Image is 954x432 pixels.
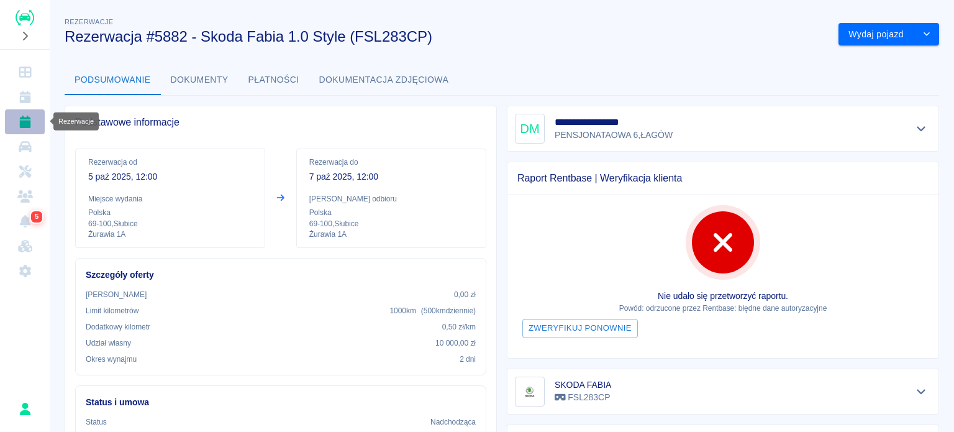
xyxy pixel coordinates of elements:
[309,218,473,229] p: 69-100 , Słubice
[309,65,459,95] button: Dokumentacja zdjęciowa
[65,65,161,95] button: Podsumowanie
[86,305,139,316] p: Limit kilometrów
[86,396,476,409] h6: Status i umowa
[5,134,45,159] a: Flota
[86,354,137,365] p: Okres wynajmu
[5,109,45,134] a: Rezerwacje
[309,207,473,218] p: Polska
[911,120,932,137] button: Pokaż szczegóły
[86,269,476,282] h6: Szczegóły oferty
[454,289,476,300] p: 0,00 zł
[914,23,939,46] button: drop-down
[5,85,45,109] a: Kalendarz
[517,303,929,314] p: Powód: odrzucone przez Rentbase: błędne dane autoryzacyjne
[88,157,252,168] p: Rezerwacja od
[421,306,476,315] span: ( 500 km dziennie )
[238,65,309,95] button: Płatności
[5,184,45,209] a: Klienci
[88,170,252,183] p: 5 paź 2025, 12:00
[88,229,252,240] p: Żurawia 1A
[5,60,45,85] a: Dashboard
[309,193,473,205] p: [PERSON_NAME] odbioru
[75,116,486,129] span: Podstawowe informacje
[517,172,929,185] span: Raport Rentbase | Weryfikacja klienta
[12,396,38,422] button: Rafał Płaza
[555,129,675,142] p: PENSJONATAOWA 6 , ŁAGÓW
[88,207,252,218] p: Polska
[435,338,476,349] p: 10 000,00 zł
[517,290,929,303] p: Nie udało się przetworzyć raportu.
[86,289,147,300] p: [PERSON_NAME]
[88,193,252,205] p: Miejsce wydania
[5,259,45,283] a: Ustawienia
[32,211,41,223] span: 5
[309,229,473,240] p: Żurawia 1A
[309,157,473,168] p: Rezerwacja do
[911,383,932,400] button: Pokaż szczegóły
[555,391,611,404] p: FSL283CP
[65,28,829,45] h3: Rezerwacja #5882 - Skoda Fabia 1.0 Style (FSL283CP)
[86,416,107,428] p: Status
[522,319,638,338] button: Zweryfikuj ponownie
[16,10,34,25] img: Renthelp
[5,209,45,234] a: Powiadomienia
[555,379,611,391] h6: SKODA FABIA
[86,338,131,349] p: Udział własny
[430,416,476,428] p: Nadchodząca
[88,218,252,229] p: 69-100 , Słubice
[389,305,476,316] p: 1000 km
[53,113,99,131] div: Rezerwacje
[161,65,238,95] button: Dokumenty
[517,379,542,404] img: Image
[460,354,476,365] p: 2 dni
[442,321,476,333] p: 0,50 zł /km
[5,159,45,184] a: Serwisy
[5,234,45,259] a: Widget WWW
[309,170,473,183] p: 7 paź 2025, 12:00
[16,28,34,44] button: Rozwiń nawigację
[838,23,914,46] button: Wydaj pojazd
[515,114,545,144] div: DM
[86,321,150,333] p: Dodatkowy kilometr
[65,18,113,25] span: Rezerwacje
